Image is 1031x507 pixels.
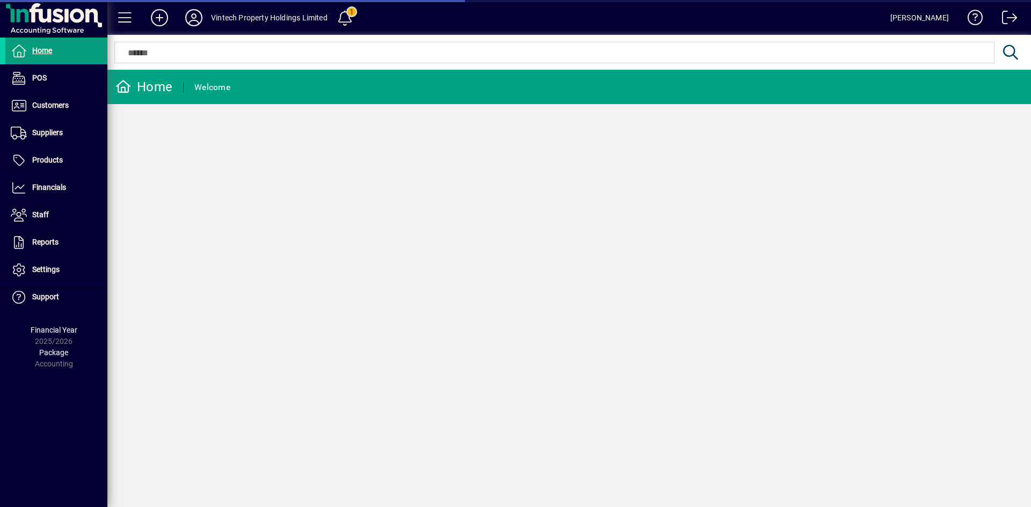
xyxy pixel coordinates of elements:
[32,238,59,246] span: Reports
[39,348,68,357] span: Package
[5,65,107,92] a: POS
[960,2,983,37] a: Knowledge Base
[32,210,49,219] span: Staff
[32,128,63,137] span: Suppliers
[32,156,63,164] span: Products
[5,120,107,146] a: Suppliers
[142,8,177,27] button: Add
[115,78,172,95] div: Home
[5,256,107,283] a: Settings
[31,326,77,334] span: Financial Year
[890,9,949,26] div: [PERSON_NAME]
[5,92,107,119] a: Customers
[32,183,66,192] span: Financials
[211,9,328,26] div: Vintech Property Holdings Limited
[194,79,230,96] div: Welcome
[5,202,107,229] a: Staff
[5,229,107,256] a: Reports
[177,8,211,27] button: Profile
[5,147,107,174] a: Products
[5,284,107,311] a: Support
[994,2,1018,37] a: Logout
[32,46,52,55] span: Home
[32,292,59,301] span: Support
[5,174,107,201] a: Financials
[32,74,47,82] span: POS
[32,101,69,109] span: Customers
[32,265,60,274] span: Settings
